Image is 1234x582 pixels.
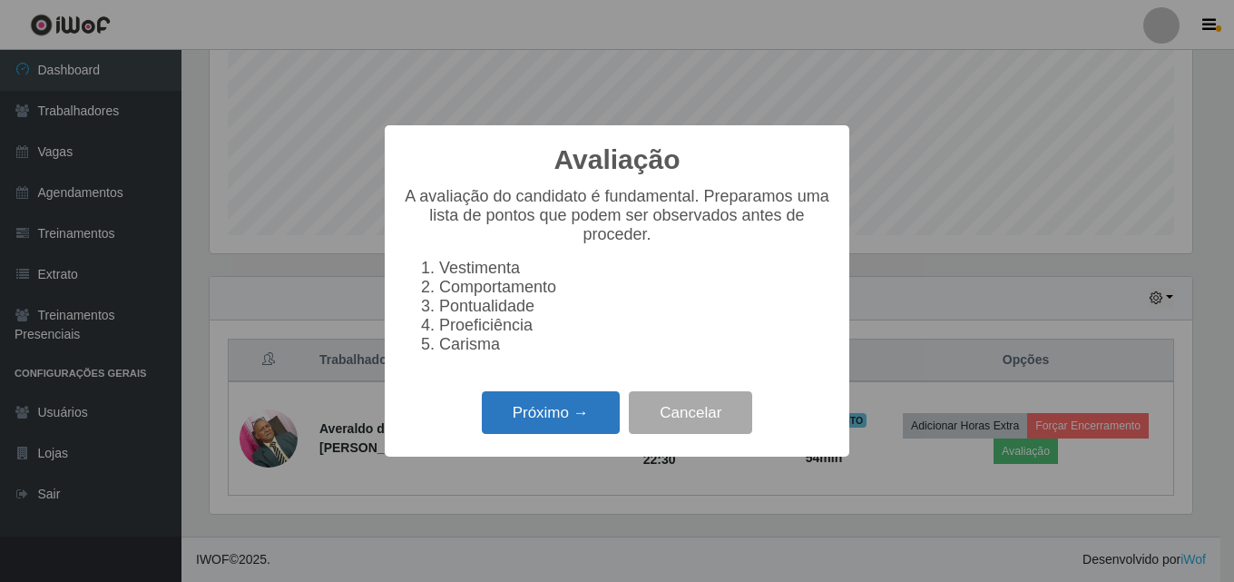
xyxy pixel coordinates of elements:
[439,297,831,316] li: Pontualidade
[482,391,620,434] button: Próximo →
[439,316,831,335] li: Proeficiência
[439,278,831,297] li: Comportamento
[439,335,831,354] li: Carisma
[403,187,831,244] p: A avaliação do candidato é fundamental. Preparamos uma lista de pontos que podem ser observados a...
[439,259,831,278] li: Vestimenta
[629,391,752,434] button: Cancelar
[554,143,681,176] h2: Avaliação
